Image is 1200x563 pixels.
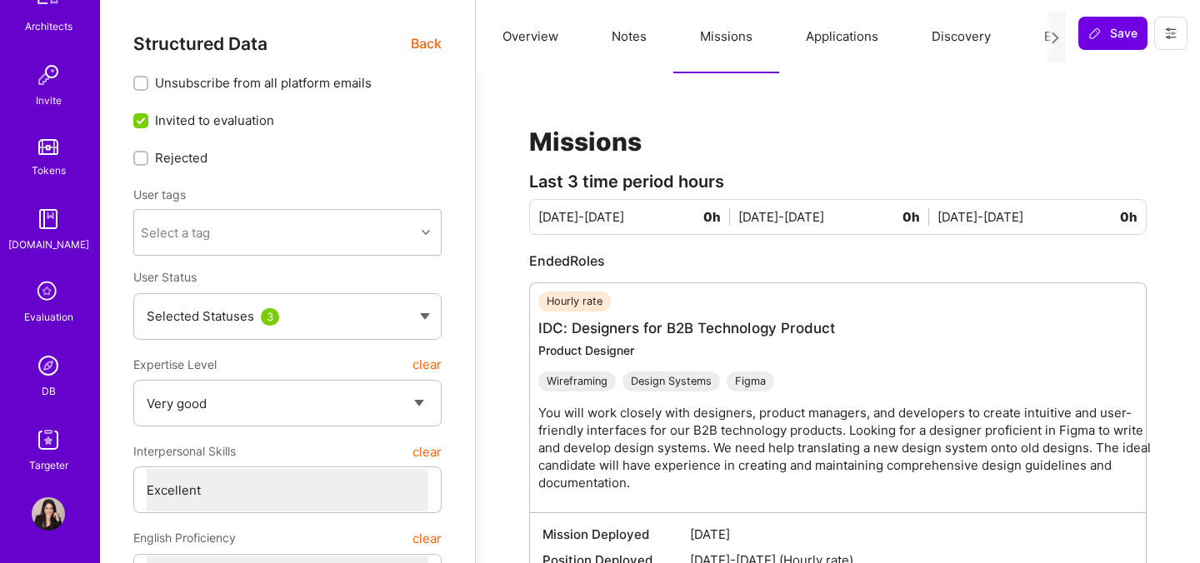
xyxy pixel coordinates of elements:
[133,270,197,284] span: User Status
[411,33,442,54] span: Back
[32,349,65,382] img: Admin Search
[902,208,929,226] span: 0h
[155,112,274,129] span: Invited to evaluation
[538,291,611,311] div: Hourly rate
[32,497,65,531] img: User Avatar
[412,523,442,553] button: clear
[25,17,72,35] div: Architects
[538,371,616,391] div: Wireframing
[622,371,720,391] div: Design Systems
[690,526,1133,543] span: [DATE]
[36,92,62,109] div: Invite
[422,228,430,237] i: icon Chevron
[1049,32,1062,44] i: icon Next
[133,350,217,380] span: Expertise Level
[529,127,1147,157] h1: Missions
[133,187,186,202] label: User tags
[412,350,442,380] button: clear
[42,382,56,400] div: DB
[538,208,738,226] div: [DATE]-[DATE]
[542,526,690,543] span: Mission Deployed
[8,236,89,253] div: [DOMAIN_NAME]
[538,342,1154,358] div: Product Designer
[38,139,58,155] img: tokens
[529,252,1147,270] div: Ended Roles
[529,173,1147,191] div: Last 3 time period hours
[1120,208,1137,226] span: 0h
[32,58,65,92] img: Invite
[727,371,774,391] div: Figma
[133,436,236,466] span: Interpersonal Skills
[133,523,236,553] span: English Proficiency
[155,74,372,92] span: Unsubscribe from all platform emails
[703,208,730,226] span: 0h
[538,320,835,336] a: IDC: Designers for B2B Technology Product
[1088,25,1137,42] span: Save
[420,313,430,320] img: caret
[412,436,442,466] button: clear
[937,208,1137,226] div: [DATE]-[DATE]
[29,456,68,474] div: Targeter
[133,33,267,54] span: Structured Data
[32,423,65,456] img: Skill Targeter
[32,202,65,236] img: guide book
[261,308,279,326] div: 3
[27,497,69,531] a: User Avatar
[141,224,210,242] div: Select a tag
[738,208,938,226] div: [DATE]-[DATE]
[538,404,1154,491] p: You will work closely with designers, product managers, and developers to create intuitive and us...
[32,277,64,308] i: icon SelectionTeam
[32,162,66,179] div: Tokens
[147,308,254,324] span: Selected Statuses
[24,308,73,326] div: Evaluation
[155,149,207,167] span: Rejected
[1078,17,1147,50] button: Save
